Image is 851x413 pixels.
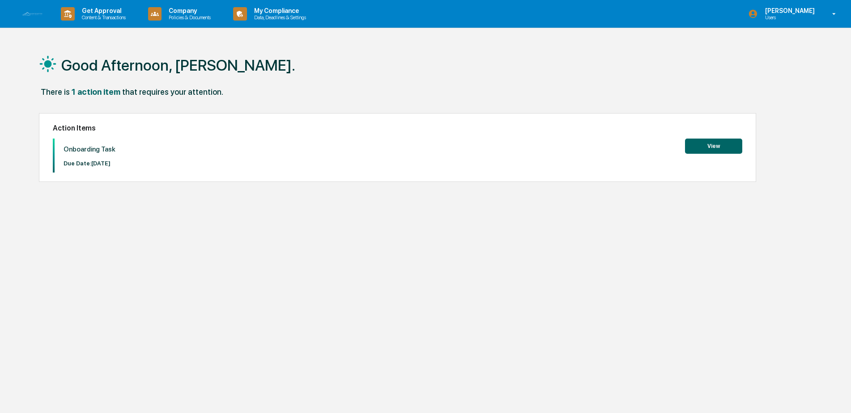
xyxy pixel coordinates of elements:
[758,14,819,21] p: Users
[685,141,742,150] a: View
[21,12,43,17] img: logo
[53,124,742,132] h2: Action Items
[247,7,311,14] p: My Compliance
[72,87,120,97] div: 1 action item
[685,139,742,154] button: View
[758,7,819,14] p: [PERSON_NAME]
[122,87,223,97] div: that requires your attention.
[162,14,215,21] p: Policies & Documents
[162,7,215,14] p: Company
[64,145,115,153] p: Onboarding Task
[61,56,295,74] h1: Good Afternoon, [PERSON_NAME].
[75,14,130,21] p: Content & Transactions
[64,160,115,167] p: Due Date: [DATE]
[75,7,130,14] p: Get Approval
[247,14,311,21] p: Data, Deadlines & Settings
[41,87,70,97] div: There is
